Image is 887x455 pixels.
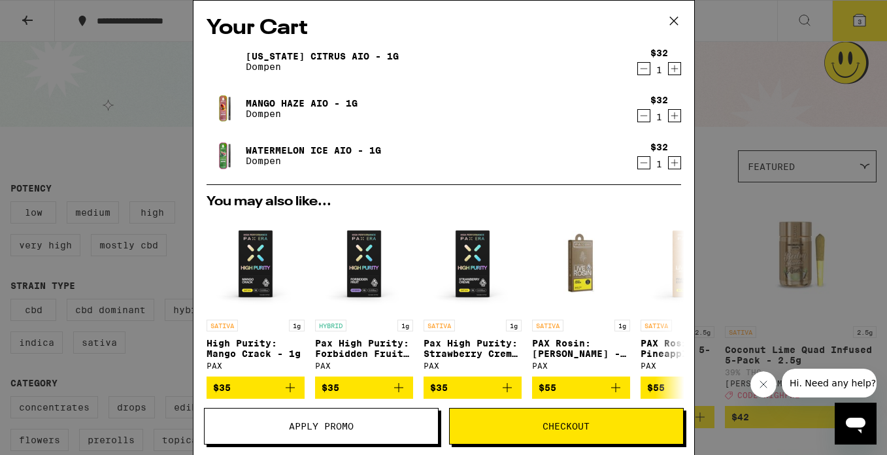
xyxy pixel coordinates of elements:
p: PAX Rosin: Pineapple Express - 1g [641,338,739,359]
div: PAX [315,362,413,370]
span: Apply Promo [289,422,354,431]
span: Checkout [543,422,590,431]
button: Increment [668,109,681,122]
p: SATIVA [532,320,563,331]
a: [US_STATE] Citrus AIO - 1g [246,51,399,61]
a: Open page for PAX Rosin: Pineapple Express - 1g from PAX [641,215,739,377]
span: $35 [213,382,231,393]
a: Mango Haze AIO - 1g [246,98,358,109]
p: HYBRID [315,320,346,331]
button: Add to bag [207,377,305,399]
img: California Citrus AIO - 1g [207,43,243,80]
a: Open page for High Purity: Mango Crack - 1g from PAX [207,215,305,377]
button: Decrement [637,62,650,75]
div: $32 [650,142,668,152]
iframe: Message from company [782,369,877,397]
p: SATIVA [641,320,672,331]
button: Decrement [637,156,650,169]
a: Watermelon Ice AIO - 1g [246,145,381,156]
span: $55 [539,382,556,393]
button: Increment [668,156,681,169]
div: $32 [650,95,668,105]
button: Add to bag [641,377,739,399]
h2: You may also like... [207,195,681,209]
a: Open page for PAX Rosin: Jack Herer - 1g from PAX [532,215,630,377]
p: SATIVA [207,320,238,331]
div: PAX [207,362,305,370]
p: Dompen [246,61,399,72]
img: PAX - PAX Rosin: Pineapple Express - 1g [641,215,739,313]
h2: Your Cart [207,14,681,43]
iframe: Button to launch messaging window [835,403,877,445]
button: Checkout [449,408,684,445]
button: Add to bag [424,377,522,399]
p: 1g [506,320,522,331]
p: 1g [614,320,630,331]
img: PAX - Pax High Purity: Forbidden Fruit - 1g [315,215,413,313]
div: 1 [650,65,668,75]
button: Decrement [637,109,650,122]
div: PAX [424,362,522,370]
button: Apply Promo [204,408,439,445]
p: Dompen [246,109,358,119]
img: PAX - Pax High Purity: Strawberry Creme - 1g [424,215,522,313]
p: PAX Rosin: [PERSON_NAME] - 1g [532,338,630,359]
div: PAX [532,362,630,370]
div: 1 [650,159,668,169]
img: Mango Haze AIO - 1g [207,90,243,127]
a: Open page for Pax High Purity: Strawberry Creme - 1g from PAX [424,215,522,377]
button: Add to bag [532,377,630,399]
iframe: Close message [750,371,777,397]
img: PAX - PAX Rosin: Jack Herer - 1g [532,215,630,313]
p: SATIVA [424,320,455,331]
p: 1g [289,320,305,331]
p: High Purity: Mango Crack - 1g [207,338,305,359]
p: Pax High Purity: Forbidden Fruit - 1g [315,338,413,359]
p: Dompen [246,156,381,166]
div: $32 [650,48,668,58]
p: Pax High Purity: Strawberry Creme - 1g [424,338,522,359]
span: $35 [430,382,448,393]
p: 1g [397,320,413,331]
img: Watermelon Ice AIO - 1g [207,137,243,174]
span: $35 [322,382,339,393]
div: 1 [650,112,668,122]
a: Open page for Pax High Purity: Forbidden Fruit - 1g from PAX [315,215,413,377]
button: Increment [668,62,681,75]
span: $55 [647,382,665,393]
button: Add to bag [315,377,413,399]
div: PAX [641,362,739,370]
img: PAX - High Purity: Mango Crack - 1g [207,215,305,313]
